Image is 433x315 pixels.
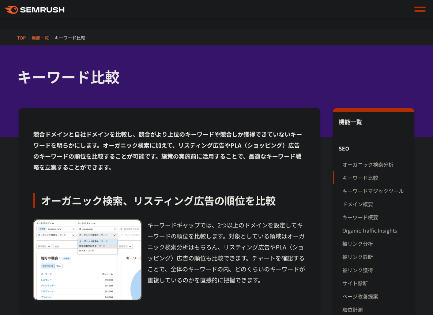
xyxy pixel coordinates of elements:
[34,220,141,300] img: キーワード比較 オーガニック検索 PPC
[342,197,408,211] a: ドメイン概要
[342,237,408,250] a: 被リンク分析
[342,171,408,184] a: キーワード比較
[339,117,408,134] div: 機能一覧
[147,219,305,301] div: キーワードギャップでは、2つ以上のドメインを設定してキーワードの順位を比較します。対象としている領域はオーガニック検索分析はもちろん、リスティング広告やPLA（ショッピング）広告の順位も比較でき...
[342,184,408,197] a: キーワードマジックツール
[342,277,408,290] a: サイト診断
[342,263,408,277] a: 被リンク獲得
[33,193,305,208] div: オーガニック検索、リスティング広告の順位を比較
[31,34,54,41] a: 機能一覧
[342,250,408,263] a: 被リンク診断
[333,142,414,155] div: SEO
[342,158,408,171] a: オーガニック検索分析
[33,129,305,173] div: 競合ドメインと自社ドメインを比較し、競合がより上位のキーワードや競合しか獲得できていないキーワードを明らかにします。オーガニック検索に加えて、リスティング広告やPLA（ショッピング）広告のキーワ...
[17,34,31,41] a: TOP
[342,211,408,224] a: キーワード概要
[17,66,408,88] h1: キーワード比較
[54,34,91,41] a: キーワード比較
[342,290,408,303] a: ページ改善提案
[342,224,408,237] a: Organic Traffic Insights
